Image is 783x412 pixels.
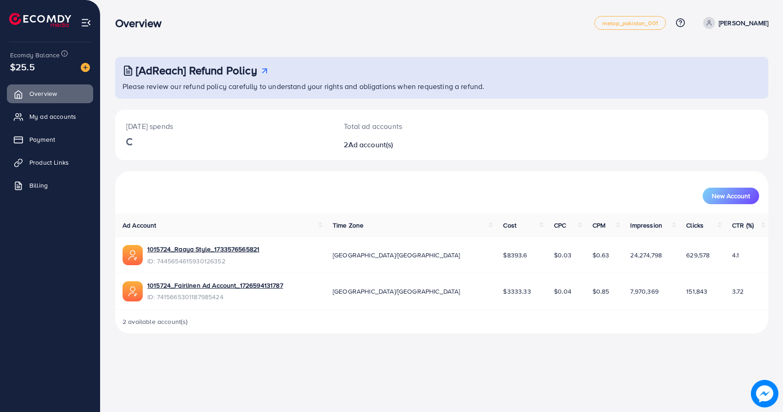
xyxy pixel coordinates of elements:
span: [GEOGRAPHIC_DATA]/[GEOGRAPHIC_DATA] [333,251,460,260]
span: ID: 7415665301187985424 [147,292,283,301]
img: image [81,63,90,72]
h2: 2 [344,140,485,149]
span: Billing [29,181,48,190]
p: Please review our refund policy carefully to understand your rights and obligations when requesti... [123,81,763,92]
a: [PERSON_NAME] [699,17,768,29]
span: [GEOGRAPHIC_DATA]/[GEOGRAPHIC_DATA] [333,287,460,296]
span: My ad accounts [29,112,76,121]
a: 1015724_Fairlinen Ad Account_1726594131787 [147,281,283,290]
span: Overview [29,89,57,98]
span: New Account [712,193,750,199]
span: Cost [503,221,516,230]
span: 4.1 [732,251,739,260]
a: My ad accounts [7,107,93,126]
p: [PERSON_NAME] [719,17,768,28]
span: CPM [593,221,605,230]
span: 24,274,798 [630,251,662,260]
img: ic-ads-acc.e4c84228.svg [123,281,143,301]
h3: [AdReach] Refund Policy [136,64,257,77]
span: $0.63 [593,251,610,260]
span: Time Zone [333,221,364,230]
span: 151,843 [686,287,707,296]
span: $3333.33 [503,287,531,296]
img: image [751,380,778,407]
span: $25.5 [10,60,35,73]
span: CPC [554,221,566,230]
h3: Overview [115,17,169,30]
img: ic-ads-acc.e4c84228.svg [123,245,143,265]
span: Impression [630,221,662,230]
span: ID: 7445654615930126352 [147,256,259,266]
span: $0.03 [554,251,571,260]
span: 629,578 [686,251,710,260]
span: CTR (%) [732,221,754,230]
span: $0.85 [593,287,610,296]
span: Ad account(s) [348,139,393,150]
a: Product Links [7,153,93,172]
span: metap_pakistan_001 [602,20,658,26]
p: [DATE] spends [126,121,322,132]
span: $0.04 [554,287,571,296]
span: 7,970,369 [630,287,658,296]
span: Product Links [29,158,69,167]
span: 2 available account(s) [123,317,188,326]
span: 3.72 [732,287,744,296]
a: metap_pakistan_001 [594,16,666,30]
a: Payment [7,130,93,149]
span: Clicks [686,221,704,230]
img: menu [81,17,91,28]
a: 1015724_Raaya Style_1733576565821 [147,245,259,254]
span: Ad Account [123,221,157,230]
a: Overview [7,84,93,103]
p: Total ad accounts [344,121,485,132]
img: logo [9,13,71,27]
span: Payment [29,135,55,144]
a: Billing [7,176,93,195]
span: $8393.6 [503,251,527,260]
button: New Account [703,188,759,204]
span: Ecomdy Balance [10,50,60,60]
